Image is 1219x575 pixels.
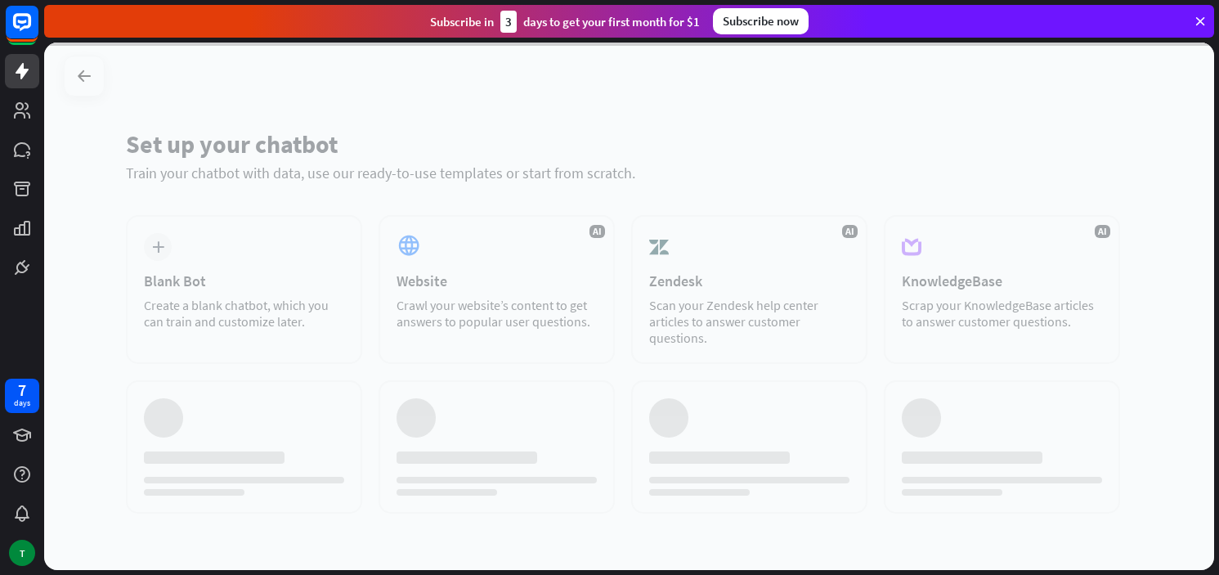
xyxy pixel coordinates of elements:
[430,11,700,33] div: Subscribe in days to get your first month for $1
[713,8,809,34] div: Subscribe now
[9,540,35,566] div: T
[5,379,39,413] a: 7 days
[500,11,517,33] div: 3
[18,383,26,398] div: 7
[14,398,30,409] div: days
